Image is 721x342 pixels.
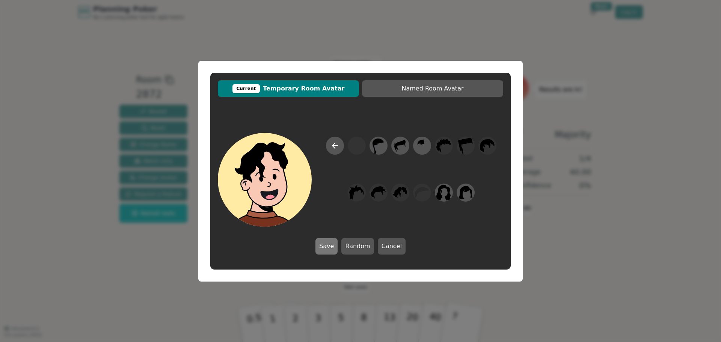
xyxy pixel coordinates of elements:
button: Cancel [378,238,406,255]
span: Temporary Room Avatar [222,84,355,93]
button: Random [341,238,374,255]
button: Named Room Avatar [362,80,503,97]
div: Current [232,84,260,93]
span: Named Room Avatar [366,84,499,93]
button: CurrentTemporary Room Avatar [218,80,359,97]
button: Save [315,238,338,255]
